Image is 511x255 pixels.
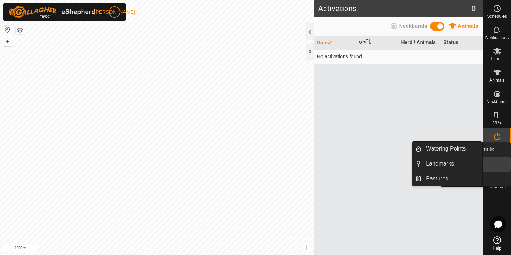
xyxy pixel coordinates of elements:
p-sorticon: Activate to sort [366,40,371,45]
a: Landmarks [422,157,482,171]
span: Help [493,246,501,250]
span: Herds [491,57,502,61]
p-sorticon: Activate to sort [328,40,333,45]
li: Watering Points [412,142,482,156]
span: i [306,245,308,251]
span: [PERSON_NAME] [94,9,135,16]
button: Map Layers [16,26,24,34]
li: Landmarks [412,157,482,171]
button: – [3,47,12,55]
th: Status [440,36,483,50]
span: Notifications [485,36,509,40]
a: Privacy Policy [129,246,155,252]
th: Date [314,36,356,50]
span: Neckbands [486,99,507,104]
span: VPs [493,121,501,125]
a: Contact Us [164,246,185,252]
a: Help [483,233,511,253]
span: 0 [472,3,476,14]
span: Animals [489,78,505,82]
th: Herd / Animals [398,36,440,50]
h2: Activations [318,4,472,13]
span: Pastures [426,174,448,183]
li: Pastures [412,172,482,186]
a: Pastures [422,172,482,186]
span: Schedules [487,14,507,18]
span: Animals [458,23,478,29]
td: No activations found. [314,49,483,64]
a: Watering Points [422,142,482,156]
span: Watering Points [426,145,466,153]
span: Heatmap [488,185,506,189]
button: i [303,244,311,252]
span: Neckbands [399,23,427,29]
button: + [3,37,12,46]
span: Landmarks [426,159,454,168]
th: VP [356,36,399,50]
button: Reset Map [3,26,12,34]
img: Gallagher Logo [9,6,97,18]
